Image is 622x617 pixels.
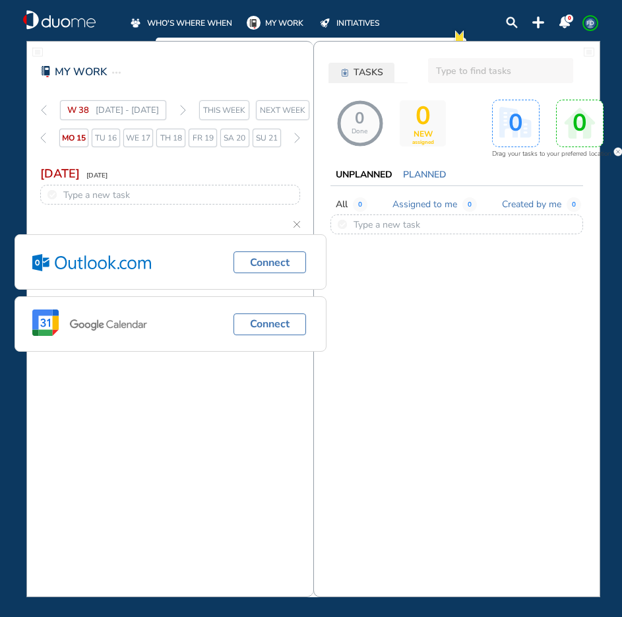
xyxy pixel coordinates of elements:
[40,166,80,181] span: [DATE]
[352,128,367,136] span: Done
[32,47,43,57] div: fullwidthpage
[532,16,544,28] div: plus-topbar
[203,104,245,117] span: THIS WEEK
[585,18,596,28] span: FD
[32,47,43,57] img: fullwidthpage.7645317a.svg
[354,66,383,79] span: TASKS
[568,15,571,22] span: 0
[233,251,306,273] button: Connect
[336,16,379,30] span: INITIATIVES
[129,16,142,30] div: whoswherewhen-off
[338,220,347,229] img: round_unchecked.fea2151d.svg
[403,168,447,181] span: PLANNED
[41,105,47,115] img: thin-left-arrow-grey.f0cbfd8f.svg
[131,18,140,28] img: whoswherewhen-off.a3085474.svg
[567,197,581,212] span: 0
[330,167,398,183] button: UNPLANNED
[55,64,107,80] span: MY WORK
[318,16,332,30] div: initiatives-off
[320,18,330,28] img: initiatives-off.b77ef7b9.svg
[336,168,392,181] span: UNPLANNED
[556,100,604,147] div: activity-box
[96,102,159,118] span: [DATE] - [DATE]
[294,127,300,149] div: thin-right-arrow-grey
[428,58,573,83] input: Type to find tasks
[32,254,151,271] div: outlook
[492,147,611,160] span: Drag your tasks to your preferred location
[400,100,446,146] div: activity-box
[340,68,350,78] div: tasks-icon-6184ad
[47,190,57,199] div: round_unchecked
[398,167,452,183] button: PLANNED
[462,197,477,212] span: 0
[497,195,567,213] button: Created by me
[23,10,96,30] a: duome-logo-whitelogologo-notext
[247,16,303,30] a: MY WORK
[40,127,46,149] div: thin-left-arrow-grey
[287,214,307,234] div: cross-thin
[338,220,347,229] div: round_unchecked
[342,69,348,77] img: tasks-icon-6184ad.77ad149c.svg
[452,27,466,48] div: new-notification
[86,168,108,183] span: [DATE]
[502,198,561,211] span: Created by me
[180,105,186,115] img: thin-right-arrow-grey.874f3e01.svg
[23,10,96,30] div: duome-logo-whitelogo
[412,139,434,145] span: assigned
[336,198,348,211] span: All
[353,197,367,212] span: 0
[250,255,290,271] span: Connect
[506,16,518,28] div: search-lens
[250,316,290,332] span: Connect
[260,104,305,117] span: NEXT WEEK
[330,195,353,213] button: All
[247,16,261,30] img: mywork-on.5af487f3.svg
[559,16,571,28] img: notification-panel-on.a48c1939.svg
[129,16,232,30] a: WHO'S WHERE WHEN
[328,63,394,82] button: tasks-icon-6184adTASKS
[112,65,121,81] img: task-ellipse.fef7074b.svg
[32,254,151,271] img: outlook.05b6f53f.svg
[40,66,51,77] img: mywork-red-on.755fc005.svg
[112,65,121,81] div: task-ellipse
[32,309,157,339] img: google.ed9f6f52.svg
[559,16,571,28] div: notification-panel-on
[414,130,433,139] span: NEW
[337,100,383,146] div: NaN% 0/0
[40,66,51,77] div: mywork-red-on
[452,27,466,48] img: new-notification.cd065810.svg
[179,100,186,120] div: thin-right-arrow-grey
[256,100,309,120] button: next-week
[47,190,57,199] img: round_unchecked.fea2151d.svg
[23,10,96,30] img: duome-logo-whitelogo.b0ca3abf.svg
[318,16,379,30] a: INITIATIVES
[506,16,518,28] img: search-lens.23226280.svg
[233,313,306,335] button: Connect
[199,100,249,120] button: this-week
[387,195,462,213] button: Assigned to me
[40,133,46,143] img: thin-left-arrow-grey.f0cbfd8f.svg
[584,47,594,57] div: fullwidthpage
[32,309,157,339] div: google
[294,133,300,143] img: thin-right-arrow-grey.874f3e01.svg
[492,100,540,147] div: activity-box
[247,16,261,30] div: mywork-on
[265,16,303,30] span: MY WORK
[392,198,457,211] span: Assigned to me
[414,102,433,139] span: 0
[40,100,47,120] div: thin-left-arrow-grey
[532,16,544,28] img: plus-topbar.b126d2c6.svg
[584,47,594,57] img: fullwidthpage.7645317a.svg
[67,102,89,118] span: W 38
[294,221,300,228] img: cross-thin.6f54a4cd.svg
[147,16,232,30] span: WHO'S WHERE WHEN
[340,110,379,135] span: 0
